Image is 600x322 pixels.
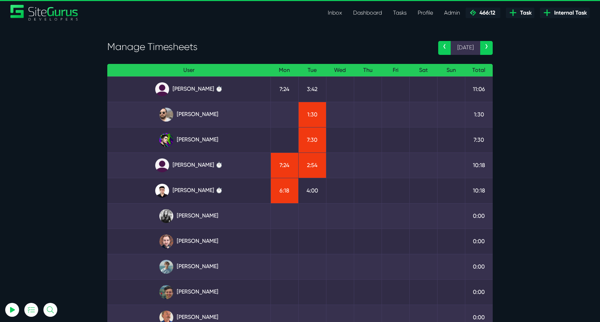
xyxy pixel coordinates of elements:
[540,8,590,18] a: Internal Task
[348,6,387,20] a: Dashboard
[113,133,265,147] a: [PERSON_NAME]
[113,260,265,274] a: [PERSON_NAME]
[113,82,265,96] a: [PERSON_NAME] ⏱️
[387,6,412,20] a: Tasks
[451,41,480,55] span: [DATE]
[113,285,265,299] a: [PERSON_NAME]
[437,64,465,77] th: Sun
[270,152,298,178] td: 7:24
[465,127,493,152] td: 7:30
[113,184,265,198] a: [PERSON_NAME] ⏱️
[465,279,493,305] td: 0:00
[159,234,173,248] img: tfogtqcjwjterk6idyiu.jpg
[551,9,587,17] span: Internal Task
[409,64,437,77] th: Sat
[107,41,428,53] h3: Manage Timesheets
[270,178,298,203] td: 6:18
[517,9,532,17] span: Task
[298,76,326,102] td: 3:42
[465,64,493,77] th: Total
[10,5,78,20] img: Sitegurus Logo
[298,102,326,127] td: 1:30
[298,178,326,203] td: 4:00
[298,127,326,152] td: 7:30
[270,64,298,77] th: Mon
[155,184,169,198] img: xv1kmavyemxtguplm5ir.png
[159,260,173,274] img: tkl4csrki1nqjgf0pb1z.png
[155,158,169,172] img: default_qrqg0b.png
[113,209,265,223] a: [PERSON_NAME]
[465,178,493,203] td: 10:18
[155,82,169,96] img: default_qrqg0b.png
[159,209,173,223] img: rgqpcqpgtbr9fmz9rxmm.jpg
[354,64,382,77] th: Thu
[159,133,173,147] img: rxuxidhawjjb44sgel4e.png
[438,41,451,55] a: ‹
[113,234,265,248] a: [PERSON_NAME]
[298,64,326,77] th: Tue
[10,5,78,20] a: SiteGurus
[107,64,270,77] th: User
[412,6,439,20] a: Profile
[465,76,493,102] td: 11:06
[480,41,493,55] a: ›
[466,8,500,18] a: 466:12
[159,285,173,299] img: esb8jb8dmrsykbqurfoz.jpg
[113,158,265,172] a: [PERSON_NAME] ⏱️
[465,102,493,127] td: 1:30
[439,6,466,20] a: Admin
[477,9,495,16] span: 466:12
[322,6,348,20] a: Inbox
[465,254,493,279] td: 0:00
[465,152,493,178] td: 10:18
[326,64,354,77] th: Wed
[506,8,534,18] a: Task
[113,108,265,122] a: [PERSON_NAME]
[382,64,409,77] th: Fri
[465,229,493,254] td: 0:00
[159,108,173,122] img: ublsy46zpoyz6muduycb.jpg
[298,152,326,178] td: 2:54
[270,76,298,102] td: 7:24
[465,203,493,229] td: 0:00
